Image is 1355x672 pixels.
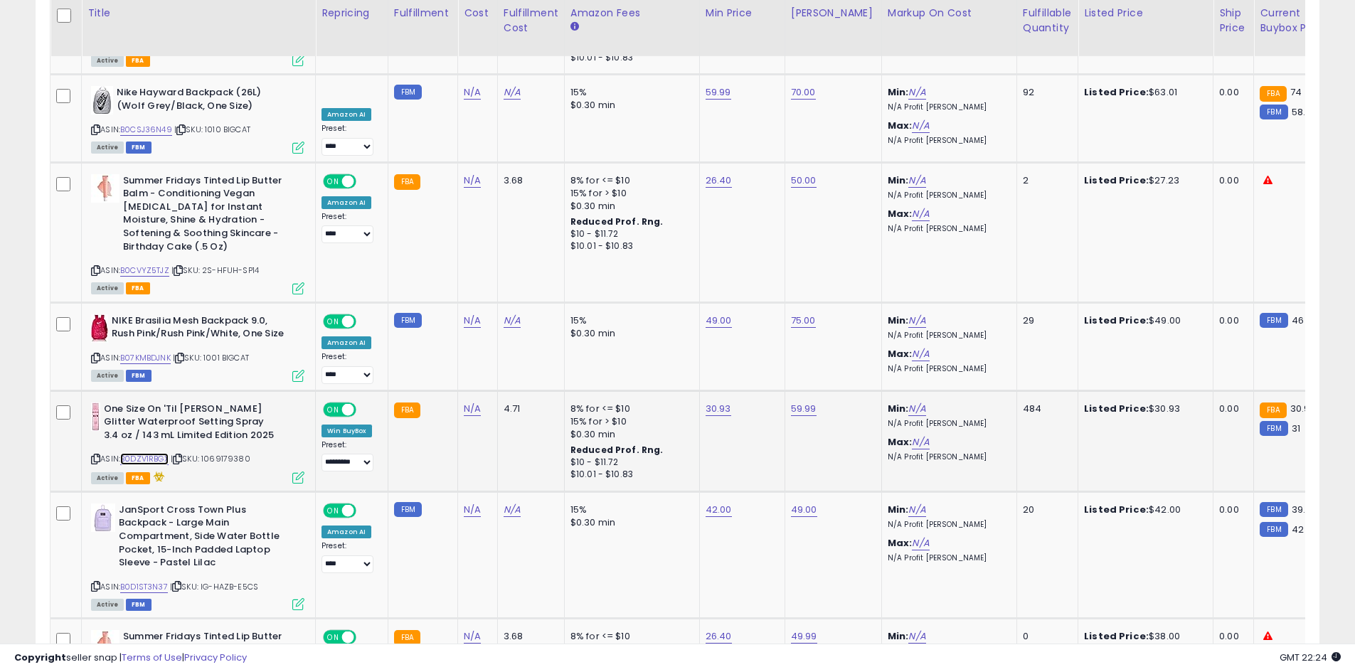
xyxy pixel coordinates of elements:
div: 15% [570,314,689,327]
span: All listings currently available for purchase on Amazon [91,142,124,154]
small: FBM [394,313,422,328]
span: ON [324,175,342,187]
div: ASIN: [91,402,304,482]
p: N/A Profit [PERSON_NAME] [888,419,1006,429]
div: $0.30 min [570,99,689,112]
a: N/A [908,503,925,517]
small: FBM [394,85,422,100]
a: B0CVYZ5TJZ [120,265,169,277]
div: Fulfillment Cost [504,6,558,36]
div: 8% for <= $10 [570,174,689,187]
b: Min: [888,629,909,643]
span: | SKU: 1010 BIGCAT [174,124,250,135]
div: 0.00 [1219,314,1243,327]
div: $27.23 [1084,174,1202,187]
a: 59.99 [706,85,731,100]
a: B0D1ST3N37 [120,581,168,593]
a: N/A [504,503,521,517]
span: ON [324,315,342,327]
div: Ship Price [1219,6,1248,36]
span: All listings currently available for purchase on Amazon [91,370,124,382]
p: N/A Profit [PERSON_NAME] [888,136,1006,146]
b: Reduced Prof. Rng. [570,215,664,228]
div: Preset: [322,212,377,244]
a: N/A [908,85,925,100]
div: ASIN: [91,503,304,609]
div: [PERSON_NAME] [791,6,876,21]
a: N/A [464,314,481,328]
b: Min: [888,85,909,99]
div: Listed Price [1084,6,1207,21]
span: 39.65 [1292,503,1317,516]
a: N/A [912,347,929,361]
b: Summer Fridays Tinted Lip Butter Balm - Conditioning Vegan [MEDICAL_DATA] for Instant Moisture, S... [123,174,296,257]
p: N/A Profit [PERSON_NAME] [888,452,1006,462]
b: Nike Hayward Backpack (26L) (Wolf Grey/Black, One Size) [117,86,289,116]
a: 49.00 [791,503,817,517]
div: 29 [1023,314,1067,327]
b: Min: [888,503,909,516]
div: Amazon Fees [570,6,694,21]
strong: Copyright [14,651,66,664]
b: Listed Price: [1084,314,1149,327]
a: Terms of Use [122,651,182,664]
span: OFF [354,403,377,415]
img: 41eM6Osn8cL._SL40_.jpg [91,402,100,431]
small: FBA [394,402,420,418]
span: All listings currently available for purchase on Amazon [91,599,124,611]
div: Amazon AI [322,336,371,349]
div: $63.01 [1084,86,1202,99]
img: 41MiFnhSK2L._SL40_.jpg [91,86,113,114]
div: $42.00 [1084,503,1202,516]
p: N/A Profit [PERSON_NAME] [888,331,1006,341]
span: All listings currently available for purchase on Amazon [91,55,124,67]
span: | SKU: 1001 BIGCAT [173,352,249,363]
div: Preset: [322,124,377,156]
img: 41EIwUG06ML._SL40_.jpg [91,314,108,343]
small: FBA [1260,86,1286,102]
div: Amazon AI [322,108,371,121]
span: ON [324,504,342,516]
a: 49.99 [791,629,817,644]
img: 31VvEa8IT7L._SL40_.jpg [91,503,115,532]
div: $0.30 min [570,327,689,340]
p: N/A Profit [PERSON_NAME] [888,364,1006,374]
span: OFF [354,504,377,516]
b: Listed Price: [1084,503,1149,516]
small: FBA [1260,402,1286,418]
a: N/A [504,85,521,100]
a: 49.00 [706,314,732,328]
b: Max: [888,347,913,361]
b: Max: [888,435,913,449]
b: Min: [888,174,909,187]
b: Min: [888,402,909,415]
p: N/A Profit [PERSON_NAME] [888,102,1006,112]
div: 4.71 [504,402,553,415]
span: FBM [126,142,152,154]
span: 2025-08-12 22:24 GMT [1280,651,1341,664]
p: N/A Profit [PERSON_NAME] [888,191,1006,201]
span: | SKU: IG-HAZB-E5CS [170,581,258,592]
span: All listings currently available for purchase on Amazon [91,472,124,484]
small: FBA [394,174,420,190]
a: N/A [912,207,929,221]
span: 42 [1292,523,1304,536]
div: 15% for > $10 [570,415,689,428]
div: Preset: [322,352,377,384]
a: 70.00 [791,85,816,100]
span: ON [324,403,342,415]
span: All listings currently available for purchase on Amazon [91,282,124,294]
span: 31 [1292,422,1300,435]
div: Amazon AI [322,196,371,209]
div: Repricing [322,6,382,21]
a: 42.00 [706,503,732,517]
div: 92 [1023,86,1067,99]
a: 59.99 [791,402,817,416]
div: Markup on Cost [888,6,1011,21]
p: N/A Profit [PERSON_NAME] [888,520,1006,530]
a: N/A [908,402,925,416]
a: N/A [464,402,481,416]
span: 58.43 [1292,105,1318,119]
a: 26.40 [706,174,732,188]
small: FBM [1260,421,1287,436]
